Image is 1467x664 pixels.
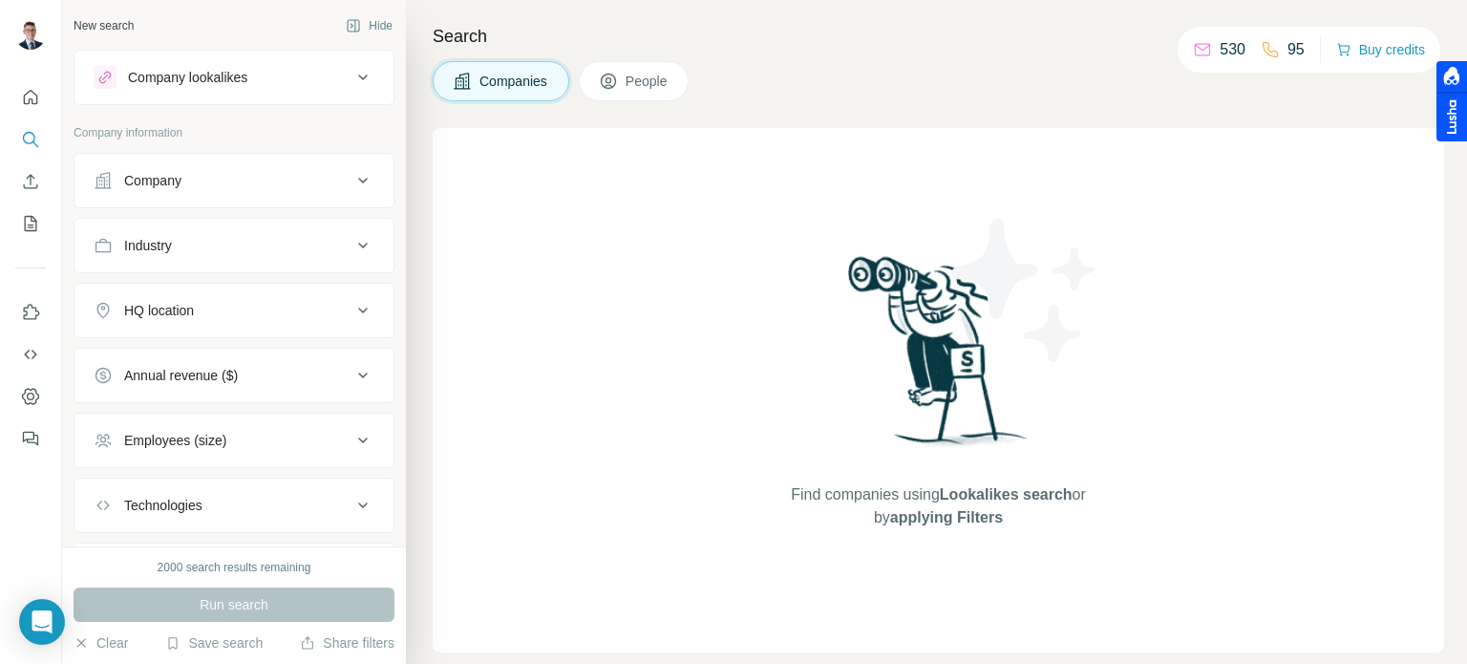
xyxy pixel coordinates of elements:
button: Use Surfe API [15,337,46,372]
div: 2000 search results remaining [158,559,311,576]
img: Surfe Illustration - Woman searching with binoculars [840,251,1038,464]
button: Technologies [74,482,393,528]
div: HQ location [124,301,194,320]
div: Company [124,171,181,190]
span: applying Filters [890,509,1003,525]
div: Employees (size) [124,431,226,450]
button: Search [15,122,46,157]
button: Feedback [15,421,46,456]
button: Enrich CSV [15,164,46,199]
button: Company [74,158,393,203]
button: Employees (size) [74,418,393,463]
p: Company information [74,124,394,141]
span: Lookalikes search [940,486,1073,503]
img: Avatar [15,19,46,50]
button: Quick start [15,80,46,115]
button: Share filters [300,633,394,653]
button: HQ location [74,288,393,333]
div: New search [74,17,134,34]
button: Dashboard [15,379,46,414]
button: Clear [74,633,128,653]
button: Industry [74,223,393,268]
span: Find companies using or by [785,483,1091,529]
button: Buy credits [1336,36,1425,63]
div: Industry [124,236,172,255]
p: 530 [1220,38,1245,61]
button: My lists [15,206,46,241]
div: Annual revenue ($) [124,366,238,385]
button: Annual revenue ($) [74,353,393,398]
button: Company lookalikes [74,54,393,100]
p: 95 [1287,38,1305,61]
div: Company lookalikes [128,68,247,87]
span: People [626,72,670,91]
span: Companies [479,72,549,91]
button: Use Surfe on LinkedIn [15,295,46,330]
img: Surfe Illustration - Stars [939,204,1111,376]
h4: Search [433,23,1444,50]
button: Save search [165,633,263,653]
button: Hide [332,11,406,40]
div: Open Intercom Messenger [19,599,65,645]
div: Technologies [124,496,202,515]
